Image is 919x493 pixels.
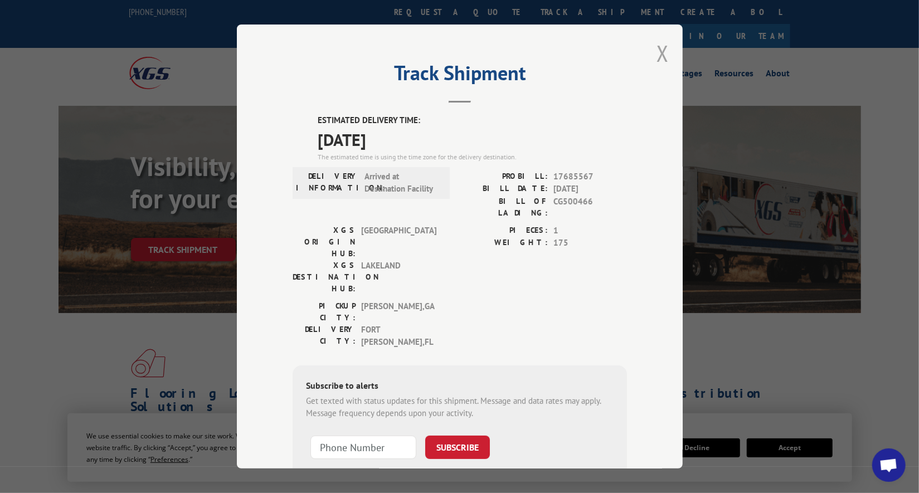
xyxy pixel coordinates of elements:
[318,152,627,162] div: The estimated time is using the time zone for the delivery destination.
[361,260,436,295] span: LAKELAND
[553,196,627,219] span: CG500466
[310,436,416,459] input: Phone Number
[361,300,436,324] span: [PERSON_NAME] , GA
[657,38,669,68] button: Close modal
[306,379,614,395] div: Subscribe to alerts
[460,183,548,196] label: BILL DATE:
[293,65,627,86] h2: Track Shipment
[553,170,627,183] span: 17685567
[361,224,436,260] span: [GEOGRAPHIC_DATA]
[293,224,356,260] label: XGS ORIGIN HUB:
[293,300,356,324] label: PICKUP CITY:
[318,127,627,152] span: [DATE]
[364,170,440,196] span: Arrived at Destination Facility
[460,237,548,250] label: WEIGHT:
[553,224,627,237] span: 1
[361,324,436,349] span: FORT [PERSON_NAME] , FL
[460,224,548,237] label: PIECES:
[293,324,356,349] label: DELIVERY CITY:
[425,436,490,459] button: SUBSCRIBE
[306,395,614,420] div: Get texted with status updates for this shipment. Message and data rates may apply. Message frequ...
[460,170,548,183] label: PROBILL:
[318,114,627,127] label: ESTIMATED DELIVERY TIME:
[553,183,627,196] span: [DATE]
[553,237,627,250] span: 175
[306,466,325,477] strong: Note:
[460,196,548,219] label: BILL OF LADING:
[293,260,356,295] label: XGS DESTINATION HUB:
[296,170,359,196] label: DELIVERY INFORMATION:
[872,448,906,482] div: Open chat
